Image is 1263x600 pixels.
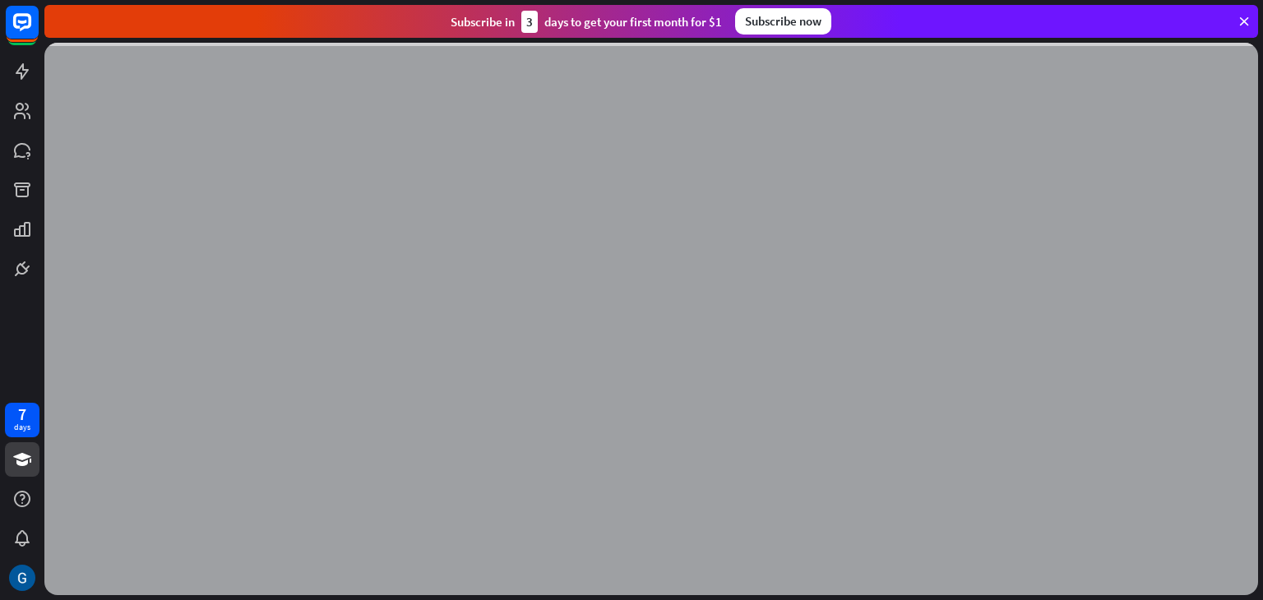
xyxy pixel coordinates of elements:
a: 7 days [5,403,39,437]
div: 7 [18,407,26,422]
div: Subscribe in days to get your first month for $1 [451,11,722,33]
div: days [14,422,30,433]
div: Subscribe now [735,8,831,35]
div: 3 [521,11,538,33]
